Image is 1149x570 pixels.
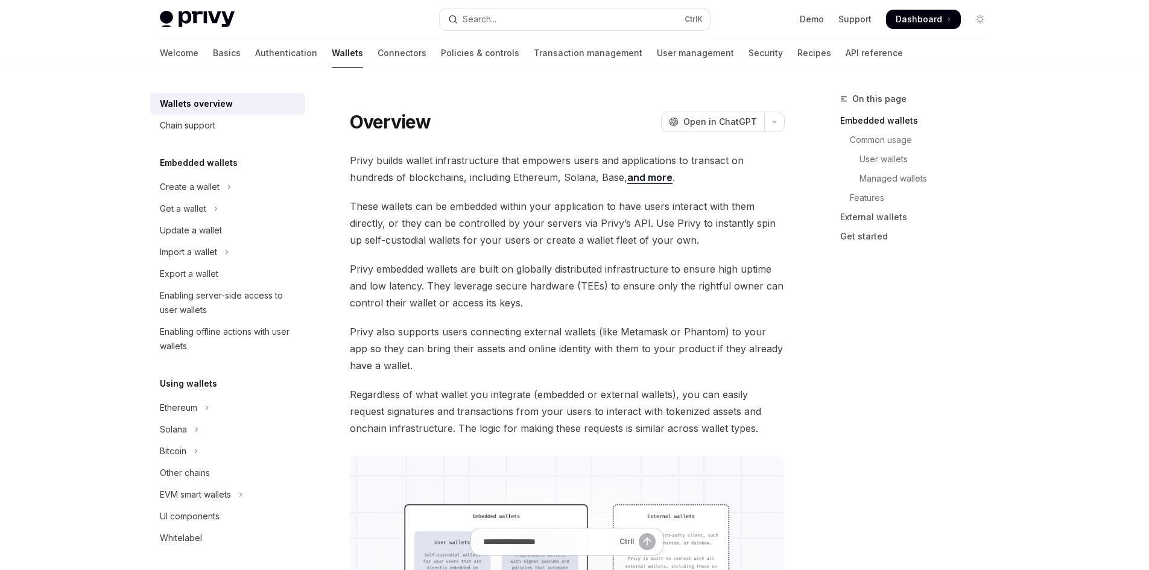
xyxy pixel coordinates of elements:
[160,180,220,194] div: Create a wallet
[150,93,305,115] a: Wallets overview
[840,169,999,188] a: Managed wallets
[150,115,305,136] a: Chain support
[440,8,710,30] button: Open search
[840,207,999,227] a: External wallets
[627,171,673,184] a: and more
[378,39,426,68] a: Connectors
[970,10,990,29] button: Toggle dark mode
[160,325,297,353] div: Enabling offline actions with user wallets
[683,116,757,128] span: Open in ChatGPT
[838,13,872,25] a: Support
[840,111,999,130] a: Embedded wallets
[160,531,202,545] div: Whitelabel
[150,419,305,440] button: Toggle Solana section
[150,397,305,419] button: Toggle Ethereum section
[840,227,999,246] a: Get started
[160,156,238,170] h5: Embedded wallets
[463,12,496,27] div: Search...
[797,39,831,68] a: Recipes
[160,288,297,317] div: Enabling server-side access to user wallets
[840,130,999,150] a: Common usage
[639,533,656,550] button: Send message
[150,505,305,527] a: UI components
[150,198,305,220] button: Toggle Get a wallet section
[160,11,235,28] img: light logo
[150,527,305,549] a: Whitelabel
[160,39,198,68] a: Welcome
[441,39,519,68] a: Policies & controls
[483,528,615,555] input: Ask a question...
[160,422,187,437] div: Solana
[160,223,222,238] div: Update a wallet
[350,386,785,437] span: Regardless of what wallet you integrate (embedded or external wallets), you can easily request si...
[213,39,241,68] a: Basics
[350,323,785,374] span: Privy also supports users connecting external wallets (like Metamask or Phantom) to your app so t...
[150,321,305,357] a: Enabling offline actions with user wallets
[350,198,785,249] span: These wallets can be embedded within your application to have users interact with them directly, ...
[160,201,206,216] div: Get a wallet
[150,440,305,462] button: Toggle Bitcoin section
[896,13,942,25] span: Dashboard
[840,150,999,169] a: User wallets
[160,401,197,415] div: Ethereum
[150,484,305,505] button: Toggle EVM smart wallets section
[160,509,220,524] div: UI components
[160,444,186,458] div: Bitcoin
[846,39,903,68] a: API reference
[840,188,999,207] a: Features
[255,39,317,68] a: Authentication
[886,10,961,29] a: Dashboard
[350,152,785,186] span: Privy builds wallet infrastructure that empowers users and applications to transact on hundreds o...
[150,176,305,198] button: Toggle Create a wallet section
[150,220,305,241] a: Update a wallet
[160,466,210,480] div: Other chains
[852,92,907,106] span: On this page
[160,245,217,259] div: Import a wallet
[150,462,305,484] a: Other chains
[332,39,363,68] a: Wallets
[160,487,231,502] div: EVM smart wallets
[534,39,642,68] a: Transaction management
[749,39,783,68] a: Security
[150,263,305,285] a: Export a wallet
[350,261,785,311] span: Privy embedded wallets are built on globally distributed infrastructure to ensure high uptime and...
[160,376,217,391] h5: Using wallets
[160,97,233,111] div: Wallets overview
[350,111,431,133] h1: Overview
[657,39,734,68] a: User management
[160,118,215,133] div: Chain support
[150,241,305,263] button: Toggle Import a wallet section
[160,267,218,281] div: Export a wallet
[150,285,305,321] a: Enabling server-side access to user wallets
[685,14,703,24] span: Ctrl K
[800,13,824,25] a: Demo
[661,112,764,132] button: Open in ChatGPT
